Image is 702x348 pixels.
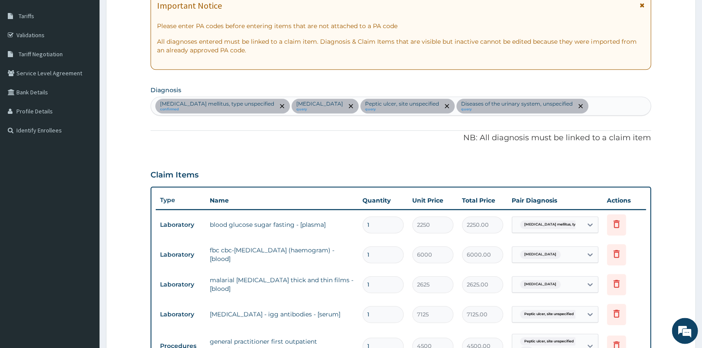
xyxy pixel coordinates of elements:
[157,1,222,10] h1: Important Notice
[50,109,119,197] span: We're online!
[296,107,343,112] small: query
[160,100,274,107] p: [MEDICAL_DATA] mellitus, type unspecified
[365,107,439,112] small: query
[157,37,644,55] p: All diagnoses entered must be linked to a claim item. Diagnosis & Claim Items that are visible bu...
[577,102,584,110] span: remove selection option
[603,192,646,209] th: Actions
[443,102,451,110] span: remove selection option
[458,192,507,209] th: Total Price
[205,271,358,297] td: malarial [MEDICAL_DATA] thick and thin films - [blood]
[520,337,578,346] span: Peptic ulcer, site unspecified
[520,310,578,319] span: Peptic ulcer, site unspecified
[205,306,358,323] td: [MEDICAL_DATA] - igg antibodies - [serum]
[156,247,205,263] td: Laboratory
[205,242,358,267] td: fbc cbc-[MEDICAL_DATA] (haemogram) - [blood]
[461,100,573,107] p: Diseases of the urinary system, unspecified
[151,86,181,94] label: Diagnosis
[160,107,274,112] small: confirmed
[461,107,573,112] small: query
[347,102,355,110] span: remove selection option
[156,277,205,293] td: Laboratory
[19,12,34,20] span: Tariffs
[4,236,165,267] textarea: Type your message and hit 'Enter'
[296,100,343,107] p: [MEDICAL_DATA]
[151,132,651,144] p: NB: All diagnosis must be linked to a claim item
[19,50,63,58] span: Tariff Negotiation
[408,192,458,209] th: Unit Price
[156,192,205,208] th: Type
[151,171,199,180] h3: Claim Items
[16,43,35,65] img: d_794563401_company_1708531726252_794563401
[45,48,145,60] div: Chat with us now
[205,216,358,233] td: blood glucose sugar fasting - [plasma]
[365,100,439,107] p: Peptic ulcer, site unspecified
[156,217,205,233] td: Laboratory
[520,220,600,229] span: [MEDICAL_DATA] mellitus, type unspec...
[142,4,163,25] div: Minimize live chat window
[358,192,408,209] th: Quantity
[156,306,205,322] td: Laboratory
[507,192,603,209] th: Pair Diagnosis
[157,22,644,30] p: Please enter PA codes before entering items that are not attached to a PA code
[205,192,358,209] th: Name
[520,280,561,289] span: [MEDICAL_DATA]
[278,102,286,110] span: remove selection option
[520,250,561,259] span: [MEDICAL_DATA]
